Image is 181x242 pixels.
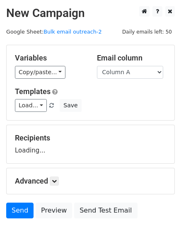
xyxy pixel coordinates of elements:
span: Daily emails left: 50 [119,27,175,36]
a: Copy/paste... [15,66,65,79]
a: Send Test Email [74,203,137,218]
h2: New Campaign [6,6,175,20]
h5: Recipients [15,133,166,143]
h5: Variables [15,53,84,63]
div: Loading... [15,133,166,155]
small: Google Sheet: [6,29,102,35]
h5: Advanced [15,177,166,186]
a: Daily emails left: 50 [119,29,175,35]
button: Save [60,99,81,112]
h5: Email column [97,53,167,63]
a: Send [6,203,34,218]
a: Templates [15,87,51,96]
a: Bulk email outreach-2 [43,29,101,35]
a: Load... [15,99,47,112]
a: Preview [36,203,72,218]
